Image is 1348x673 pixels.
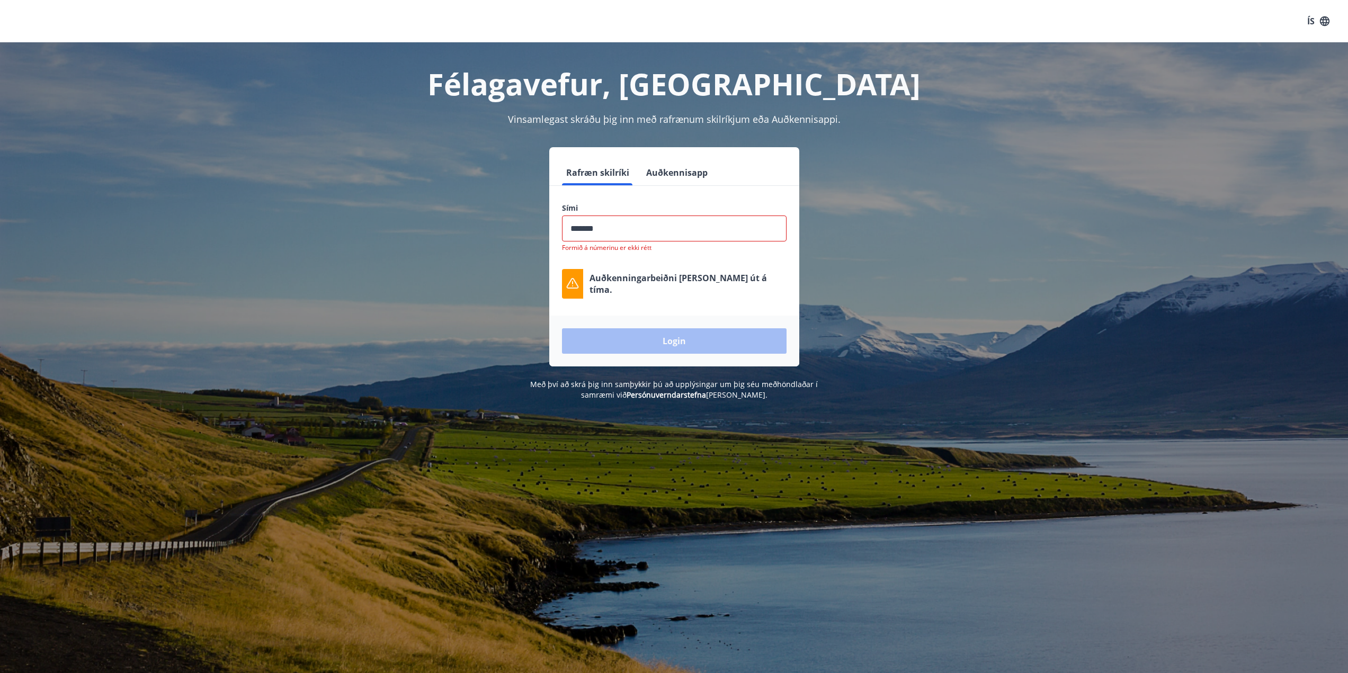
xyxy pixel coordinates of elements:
[530,379,818,400] span: Með því að skrá þig inn samþykkir þú að upplýsingar um þig séu meðhöndlaðar í samræmi við [PERSON...
[508,113,841,125] span: Vinsamlegast skráðu þig inn með rafrænum skilríkjum eða Auðkennisappi.
[562,203,787,213] label: Sími
[642,160,712,185] button: Auðkennisapp
[562,244,787,252] p: Formið á númerinu er ekki rétt
[1301,12,1335,31] button: ÍS
[562,160,633,185] button: Rafræn skilríki
[627,390,706,400] a: Persónuverndarstefna
[306,64,1043,104] h1: Félagavefur, [GEOGRAPHIC_DATA]
[590,272,787,295] p: Auðkenningarbeiðni [PERSON_NAME] út á tíma.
